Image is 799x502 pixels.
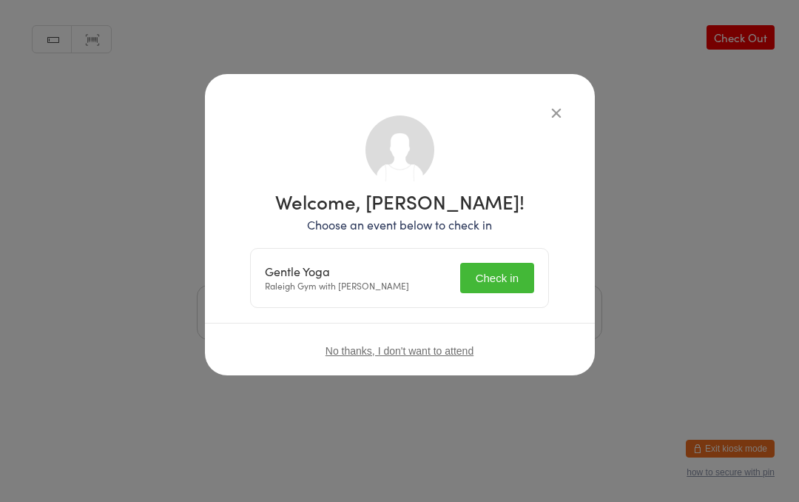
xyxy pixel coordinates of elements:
[265,264,409,278] div: Gentle Yoga
[365,116,434,184] img: no_photo.png
[460,263,534,293] button: Check in
[250,192,549,211] h1: Welcome, [PERSON_NAME]!
[250,216,549,233] p: Choose an event below to check in
[326,345,473,357] button: No thanks, I don't want to attend
[265,264,409,292] div: Raleigh Gym with [PERSON_NAME]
